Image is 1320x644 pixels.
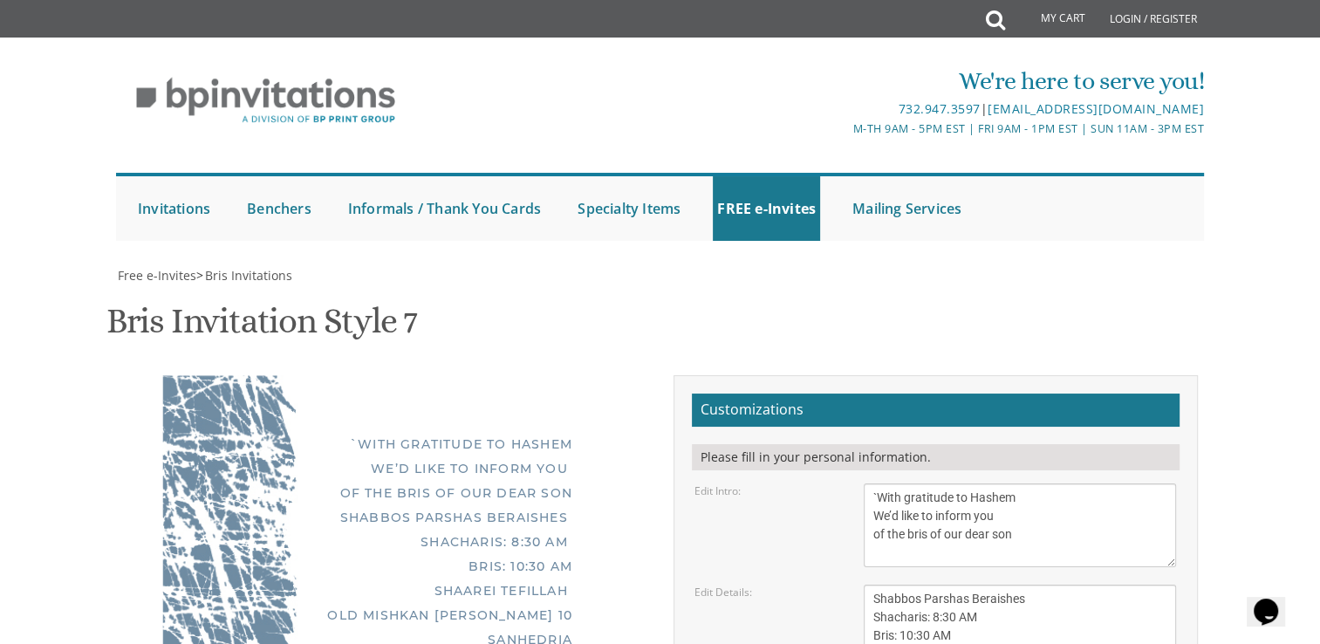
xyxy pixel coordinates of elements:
div: M-Th 9am - 5pm EST | Fri 9am - 1pm EST | Sun 11am - 3pm EST [480,120,1204,138]
img: BP Invitation Loft [116,65,415,137]
a: Invitations [133,176,215,241]
a: Bris Invitations [203,267,292,284]
h1: Bris Invitation Style 7 [106,302,417,353]
iframe: chat widget [1247,574,1303,627]
textarea: With gratitude to Hashem We’d like to inform you of the bris of our dear son/grandson [864,483,1176,567]
label: Edit Intro: [694,483,741,498]
a: My Cart [1003,2,1098,37]
a: Free e-Invites [116,267,196,284]
a: [EMAIL_ADDRESS][DOMAIN_NAME] [988,100,1204,117]
a: FREE e-Invites [713,176,820,241]
a: Benchers [243,176,316,241]
h2: Customizations [692,394,1180,427]
a: Specialty Items [573,176,685,241]
div: We're here to serve you! [480,64,1204,99]
div: `With gratitude to Hashem We’d like to inform you of the bris of our dear son [197,432,572,505]
div: Please fill in your personal information. [692,444,1180,470]
span: > [196,267,292,284]
a: Informals / Thank You Cards [344,176,545,241]
span: Free e-Invites [118,267,196,284]
a: 732.947.3597 [898,100,980,117]
label: Edit Details: [694,585,752,599]
div: | [480,99,1204,120]
span: Bris Invitations [205,267,292,284]
a: Mailing Services [848,176,966,241]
